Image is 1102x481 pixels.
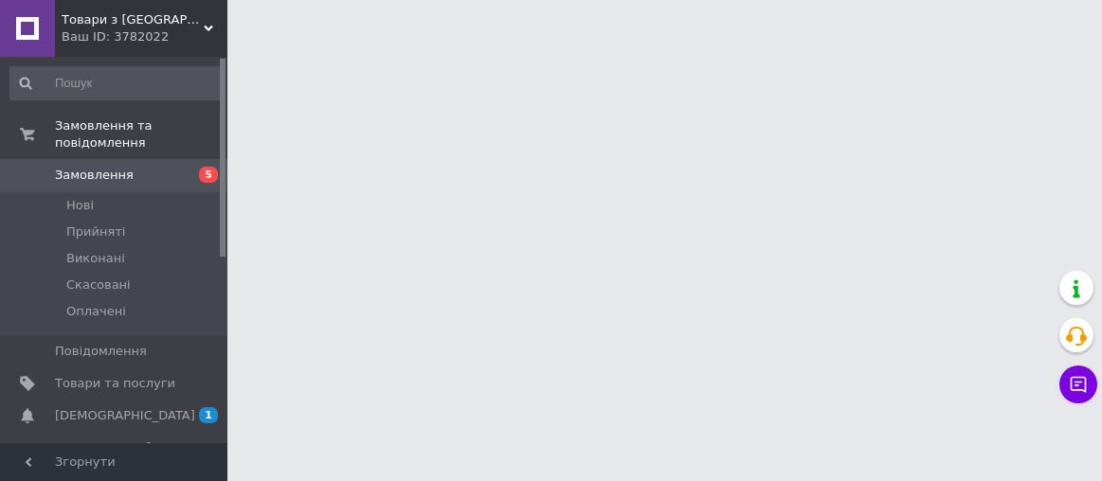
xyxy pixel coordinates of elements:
button: Чат з покупцем [1059,365,1097,403]
div: Ваш ID: 3782022 [62,28,227,45]
span: Виконані [66,250,125,267]
span: 5 [199,167,218,183]
span: Показники роботи компанії [55,439,175,473]
span: [DEMOGRAPHIC_DATA] [55,407,195,424]
span: Прийняті [66,223,125,240]
span: Товари та послуги [55,375,175,392]
span: Оплачені [66,303,126,320]
input: Пошук [9,66,223,100]
span: 1 [199,407,218,423]
span: Товари з Європи [62,11,204,28]
span: Повідомлення [55,343,147,360]
span: Скасовані [66,276,131,294]
span: Нові [66,197,94,214]
span: Замовлення [55,167,134,184]
span: Замовлення та повідомлення [55,117,227,151]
